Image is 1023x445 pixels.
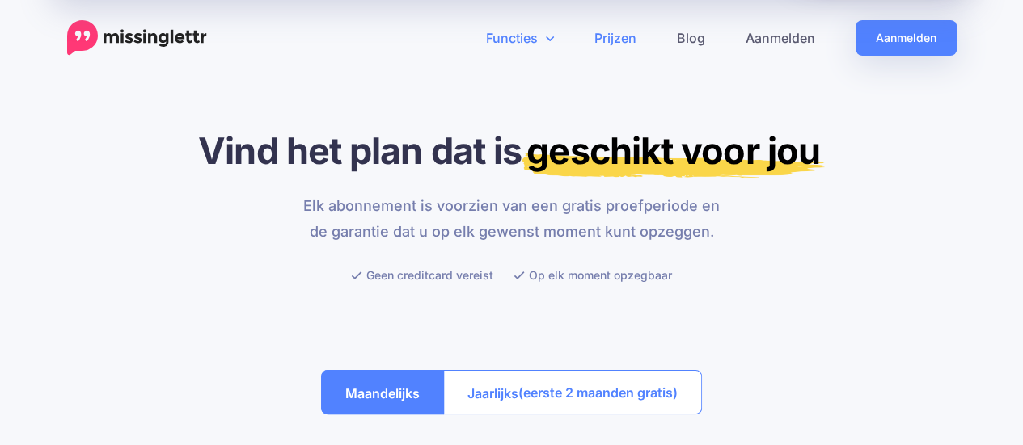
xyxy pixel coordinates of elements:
a: Prijzen [574,20,657,56]
font: (eerste 2 maanden gratis) [518,384,678,401]
font: Op elk moment opzegbaar [529,268,672,282]
font: Aanmelden [876,31,936,45]
a: Blog [657,20,725,56]
font: Blog [677,30,705,46]
font: geschikt voor jou [526,128,820,173]
button: Maandelijks [321,370,444,414]
font: Jaarlijks [467,384,518,401]
a: Aanmelden [725,20,835,56]
font: Prijzen [594,30,636,46]
font: Aanmelden [746,30,815,46]
font: Geen creditcard vereist [366,268,493,282]
font: Elk abonnement is voorzien van een gratis proefperiode en de garantie dat u op elk gewenst moment... [303,197,720,240]
font: Functies [486,30,538,46]
button: Jaarlijks(eerste 2 maanden gratis) [443,370,702,414]
font: Maandelijks [345,384,420,401]
font: Vind het plan dat is [198,128,522,173]
a: Functies [466,20,574,56]
a: Thuis [67,20,207,56]
a: Aanmelden [856,20,957,56]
